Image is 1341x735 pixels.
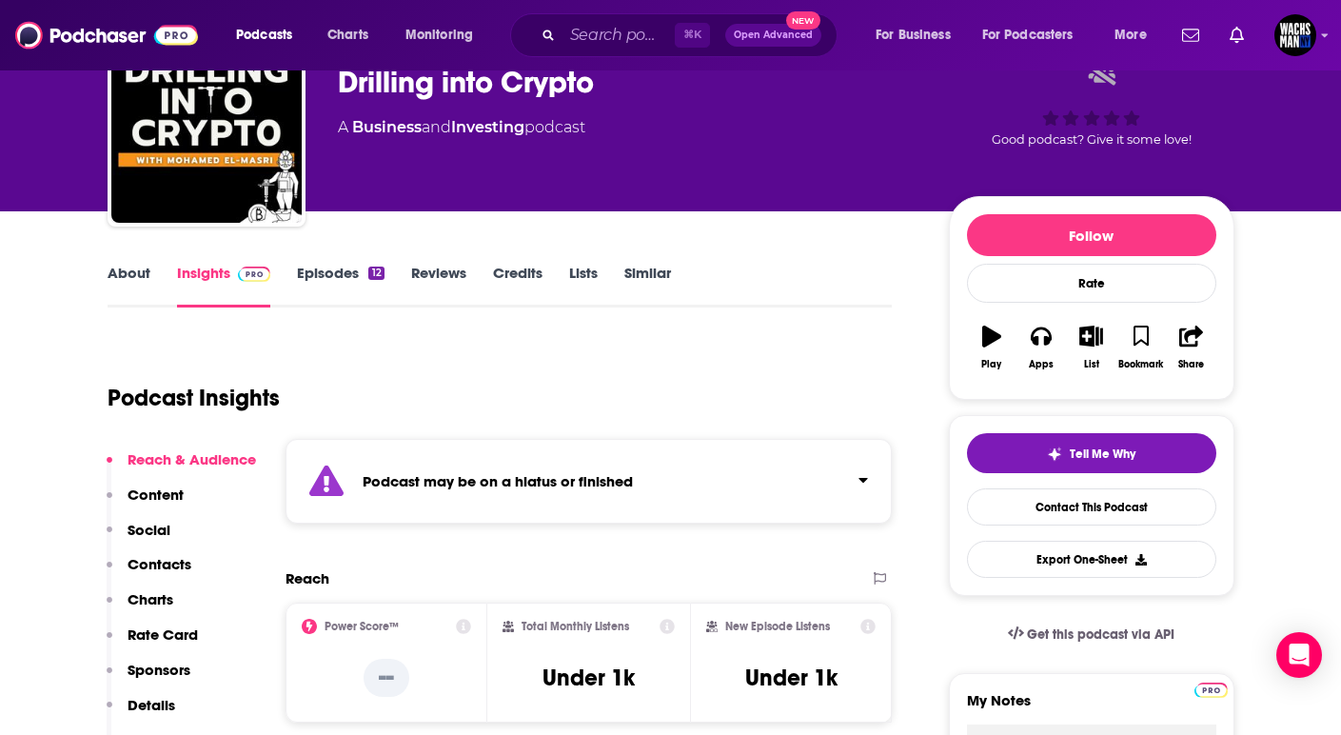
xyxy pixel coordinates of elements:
[725,620,830,633] h2: New Episode Listens
[967,214,1216,256] button: Follow
[107,626,198,661] button: Rate Card
[1084,359,1099,370] div: List
[1116,313,1166,382] button: Bookmark
[1101,20,1171,50] button: open menu
[1194,683,1228,698] img: Podchaser Pro
[315,20,380,50] a: Charts
[725,24,821,47] button: Open AdvancedNew
[493,264,542,308] a: Credits
[1027,626,1174,643] span: Get this podcast via API
[177,264,271,308] a: InsightsPodchaser Pro
[1222,19,1252,51] a: Show notifications dropdown
[128,486,184,504] p: Content
[297,264,384,308] a: Episodes12
[238,267,271,282] img: Podchaser Pro
[1276,632,1322,678] div: Open Intercom Messenger
[862,20,975,50] button: open menu
[107,486,184,521] button: Content
[128,626,198,644] p: Rate Card
[1066,313,1115,382] button: List
[1016,313,1066,382] button: Apps
[1274,14,1316,56] span: Logged in as WachsmanNY
[1194,680,1228,698] a: Pro website
[528,13,856,57] div: Search podcasts, credits, & more...
[352,118,422,136] a: Business
[967,488,1216,526] a: Contact This Podcast
[107,521,170,556] button: Social
[967,541,1216,578] button: Export One-Sheet
[286,439,893,524] section: Click to expand status details
[392,20,498,50] button: open menu
[107,450,256,486] button: Reach & Audience
[128,590,173,608] p: Charts
[1047,447,1062,462] img: tell me why sparkle
[1118,359,1163,370] div: Bookmark
[876,22,951,49] span: For Business
[992,132,1192,147] span: Good podcast? Give it some love!
[327,22,368,49] span: Charts
[1166,313,1215,382] button: Share
[745,664,838,692] h3: Under 1k
[128,555,191,573] p: Contacts
[1178,359,1204,370] div: Share
[562,20,675,50] input: Search podcasts, credits, & more...
[569,264,598,308] a: Lists
[1070,447,1135,462] span: Tell Me Why
[223,20,317,50] button: open menu
[734,30,813,40] span: Open Advanced
[970,20,1101,50] button: open menu
[368,267,384,280] div: 12
[405,22,473,49] span: Monitoring
[967,313,1016,382] button: Play
[542,664,635,692] h3: Under 1k
[1274,14,1316,56] button: Show profile menu
[338,116,585,139] div: A podcast
[108,384,280,412] h1: Podcast Insights
[286,569,329,587] h2: Reach
[422,118,451,136] span: and
[981,359,1001,370] div: Play
[993,611,1191,658] a: Get this podcast via API
[236,22,292,49] span: Podcasts
[325,620,399,633] h2: Power Score™
[451,118,524,136] a: Investing
[949,46,1234,164] div: Good podcast? Give it some love!
[967,264,1216,303] div: Rate
[128,521,170,539] p: Social
[128,450,256,468] p: Reach & Audience
[15,17,198,53] img: Podchaser - Follow, Share and Rate Podcasts
[1274,14,1316,56] img: User Profile
[111,32,302,223] img: Drilling into Crypto
[107,590,173,626] button: Charts
[786,11,820,30] span: New
[128,661,190,679] p: Sponsors
[675,23,710,48] span: ⌘ K
[967,691,1216,725] label: My Notes
[1029,359,1054,370] div: Apps
[1114,22,1147,49] span: More
[363,472,633,490] strong: Podcast may be on a hiatus or finished
[1174,19,1207,51] a: Show notifications dropdown
[624,264,671,308] a: Similar
[364,659,409,697] p: --
[967,433,1216,473] button: tell me why sparkleTell Me Why
[107,555,191,590] button: Contacts
[411,264,466,308] a: Reviews
[107,661,190,696] button: Sponsors
[107,696,175,731] button: Details
[108,264,150,308] a: About
[982,22,1074,49] span: For Podcasters
[128,696,175,714] p: Details
[522,620,629,633] h2: Total Monthly Listens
